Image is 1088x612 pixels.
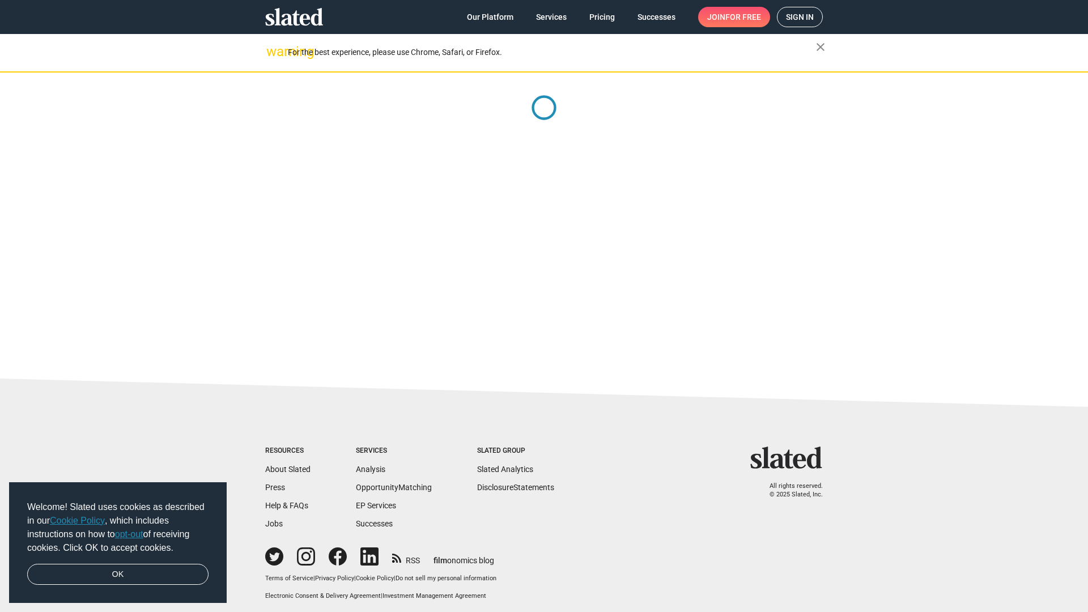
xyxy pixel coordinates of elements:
[9,482,227,603] div: cookieconsent
[115,529,143,539] a: opt-out
[265,483,285,492] a: Press
[396,575,496,583] button: Do not sell my personal information
[477,465,533,474] a: Slated Analytics
[27,500,209,555] span: Welcome! Slated uses cookies as described in our , which includes instructions on how to of recei...
[288,45,816,60] div: For the best experience, please use Chrome, Safari, or Firefox.
[707,7,761,27] span: Join
[313,575,315,582] span: |
[527,7,576,27] a: Services
[265,501,308,510] a: Help & FAQs
[265,465,311,474] a: About Slated
[637,7,675,27] span: Successes
[392,549,420,566] a: RSS
[725,7,761,27] span: for free
[814,40,827,54] mat-icon: close
[477,483,554,492] a: DisclosureStatements
[356,501,396,510] a: EP Services
[777,7,823,27] a: Sign in
[433,546,494,566] a: filmonomics blog
[265,447,311,456] div: Resources
[786,7,814,27] span: Sign in
[580,7,624,27] a: Pricing
[356,519,393,528] a: Successes
[27,564,209,585] a: dismiss cookie message
[356,465,385,474] a: Analysis
[433,556,447,565] span: film
[458,7,522,27] a: Our Platform
[356,483,432,492] a: OpportunityMatching
[315,575,354,582] a: Privacy Policy
[356,447,432,456] div: Services
[356,575,394,582] a: Cookie Policy
[265,519,283,528] a: Jobs
[698,7,770,27] a: Joinfor free
[382,592,486,600] a: Investment Management Agreement
[354,575,356,582] span: |
[758,482,823,499] p: All rights reserved. © 2025 Slated, Inc.
[477,447,554,456] div: Slated Group
[265,575,313,582] a: Terms of Service
[50,516,105,525] a: Cookie Policy
[265,592,381,600] a: Electronic Consent & Delivery Agreement
[394,575,396,582] span: |
[589,7,615,27] span: Pricing
[628,7,685,27] a: Successes
[381,592,382,600] span: |
[536,7,567,27] span: Services
[467,7,513,27] span: Our Platform
[266,45,280,58] mat-icon: warning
